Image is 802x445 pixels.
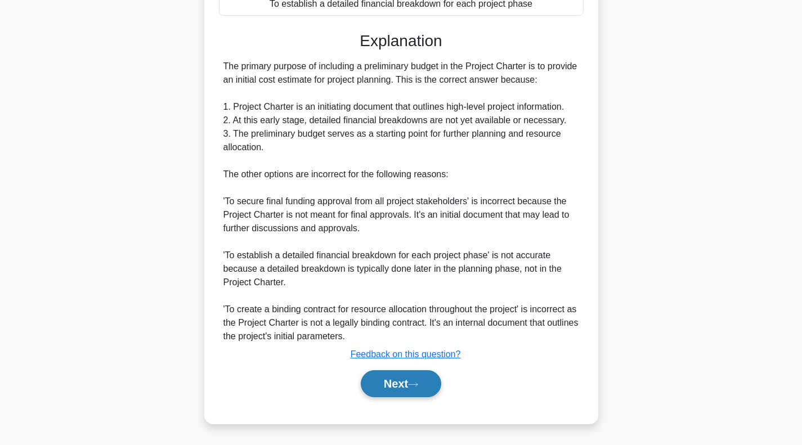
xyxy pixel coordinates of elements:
a: Feedback on this question? [351,349,461,359]
div: The primary purpose of including a preliminary budget in the Project Charter is to provide an ini... [223,60,579,343]
button: Next [361,370,441,397]
h3: Explanation [226,32,577,51]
